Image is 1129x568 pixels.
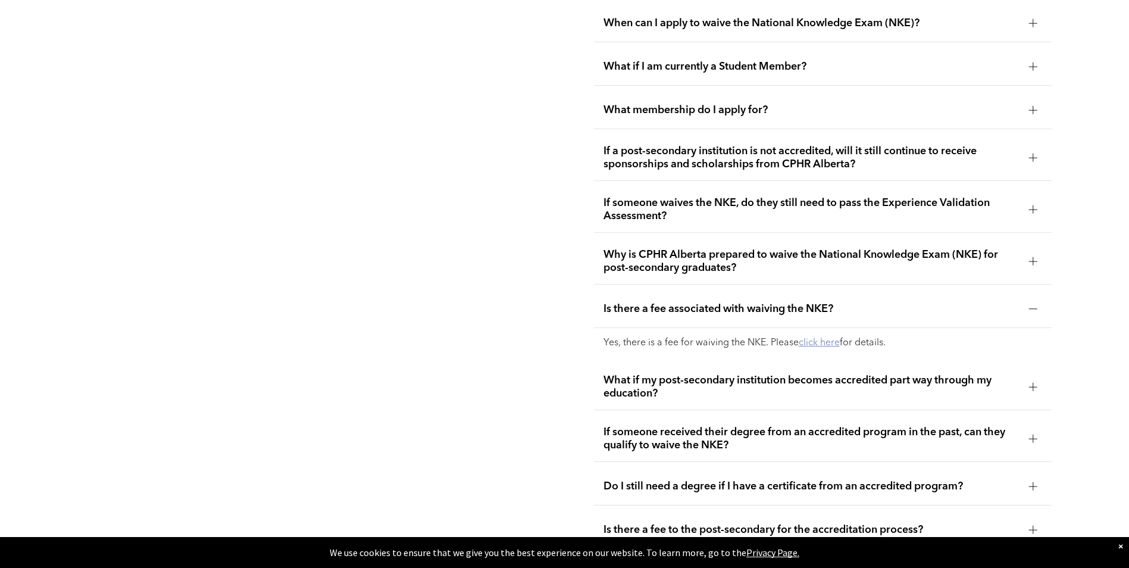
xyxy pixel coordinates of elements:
span: Why is CPHR Alberta prepared to waive the National Knowledge Exam (NKE) for post-secondary gradua... [603,248,1019,274]
a: click here [799,338,840,348]
span: When can I apply to waive the National Knowledge Exam (NKE)? [603,17,1019,30]
div: Dismiss notification [1118,540,1123,552]
span: What membership do I apply for? [603,104,1019,117]
span: What if my post-secondary institution becomes accredited part way through my education? [603,374,1019,400]
span: Is there a fee associated with waiving the NKE? [603,302,1019,316]
a: Privacy Page. [746,547,799,558]
span: If someone waives the NKE, do they still need to pass the Experience Validation Assessment? [603,196,1019,223]
span: Do I still need a degree if I have a certificate from an accredited program? [603,480,1019,493]
span: Is there a fee to the post-secondary for the accreditation process? [603,523,1019,536]
span: If a post-secondary institution is not accredited, will it still continue to receive sponsorships... [603,145,1019,171]
p: Yes, there is a fee for waiving the NKE. Please for details. [603,338,1042,349]
span: What if I am currently a Student Member? [603,60,1019,73]
span: If someone received their degree from an accredited program in the past, can they qualify to waiv... [603,426,1019,452]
